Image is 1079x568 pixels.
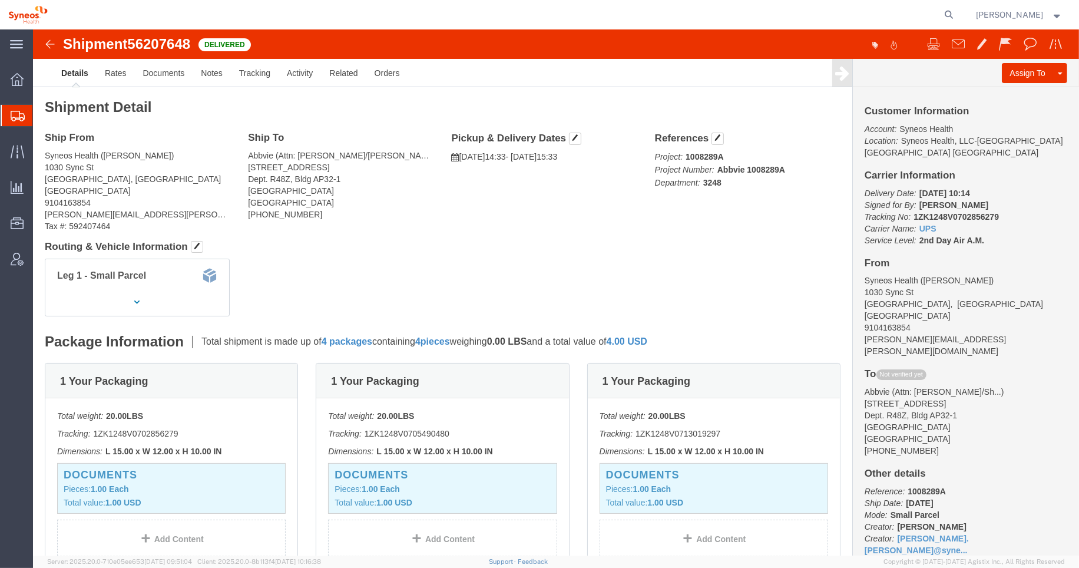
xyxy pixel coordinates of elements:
[33,29,1079,556] iframe: FS Legacy Container
[518,558,548,565] a: Feedback
[883,557,1065,567] span: Copyright © [DATE]-[DATE] Agistix Inc., All Rights Reserved
[275,558,321,565] span: [DATE] 10:16:38
[144,558,192,565] span: [DATE] 09:51:04
[8,6,48,24] img: logo
[976,8,1063,22] button: [PERSON_NAME]
[197,558,321,565] span: Client: 2025.20.0-8b113f4
[47,558,192,565] span: Server: 2025.20.0-710e05ee653
[977,8,1044,21] span: Anne Thierfelder
[489,558,518,565] a: Support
